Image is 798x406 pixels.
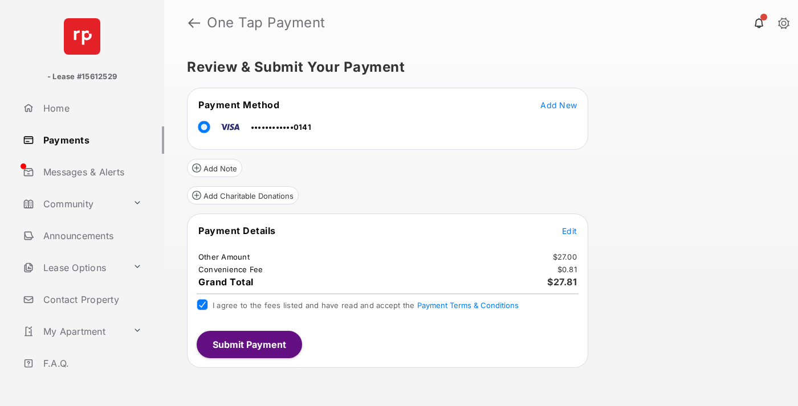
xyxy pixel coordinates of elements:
[251,122,311,132] span: ••••••••••••0141
[198,264,264,274] td: Convenience Fee
[562,225,577,236] button: Edit
[18,95,164,122] a: Home
[557,264,577,274] td: $0.81
[207,16,325,30] strong: One Tap Payment
[198,276,254,288] span: Grand Total
[540,100,577,110] span: Add New
[18,222,164,249] a: Announcements
[547,276,577,288] span: $27.81
[47,71,117,83] p: - Lease #15612529
[197,331,302,358] button: Submit Payment
[18,126,164,154] a: Payments
[198,252,250,262] td: Other Amount
[18,286,164,313] a: Contact Property
[198,99,279,110] span: Payment Method
[64,18,100,55] img: svg+xml;base64,PHN2ZyB4bWxucz0iaHR0cDovL3d3dy53My5vcmcvMjAwMC9zdmciIHdpZHRoPSI2NCIgaGVpZ2h0PSI2NC...
[18,318,128,345] a: My Apartment
[562,226,577,236] span: Edit
[187,60,766,74] h5: Review & Submit Your Payment
[198,225,276,236] span: Payment Details
[18,158,164,186] a: Messages & Alerts
[187,186,299,204] button: Add Charitable Donations
[552,252,578,262] td: $27.00
[187,159,242,177] button: Add Note
[540,99,577,110] button: Add New
[18,254,128,281] a: Lease Options
[213,301,519,310] span: I agree to the fees listed and have read and accept the
[417,301,519,310] button: I agree to the fees listed and have read and accept the
[18,190,128,218] a: Community
[18,350,164,377] a: F.A.Q.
